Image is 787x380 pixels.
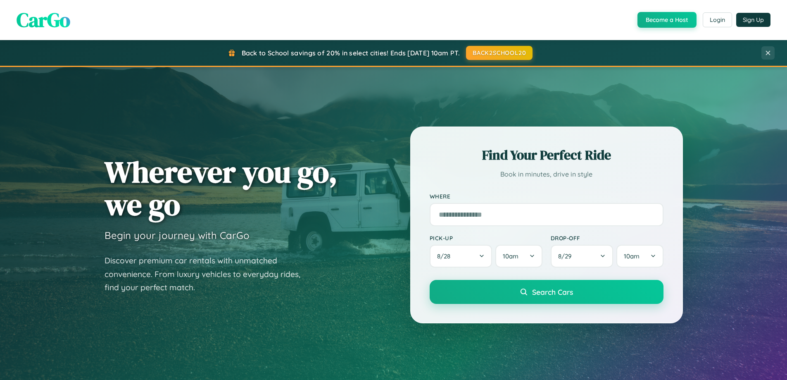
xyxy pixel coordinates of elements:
span: Back to School savings of 20% in select cities! Ends [DATE] 10am PT. [242,49,460,57]
button: BACK2SCHOOL20 [466,46,533,60]
button: Search Cars [430,280,663,304]
span: 10am [503,252,518,260]
button: Become a Host [637,12,697,28]
button: 8/29 [551,245,613,268]
span: 8 / 29 [558,252,575,260]
h3: Begin your journey with CarGo [105,229,250,241]
button: Sign Up [736,13,770,27]
p: Book in minutes, drive in style [430,168,663,180]
label: Pick-up [430,234,542,241]
p: Discover premium car rentals with unmatched convenience. From luxury vehicles to everyday rides, ... [105,254,311,294]
h2: Find Your Perfect Ride [430,146,663,164]
span: 10am [624,252,640,260]
h1: Wherever you go, we go [105,155,338,221]
span: CarGo [17,6,70,33]
span: 8 / 28 [437,252,454,260]
button: 10am [495,245,542,268]
label: Where [430,193,663,200]
label: Drop-off [551,234,663,241]
button: 10am [616,245,663,268]
span: Search Cars [532,287,573,296]
button: 8/28 [430,245,492,268]
button: Login [703,12,732,27]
